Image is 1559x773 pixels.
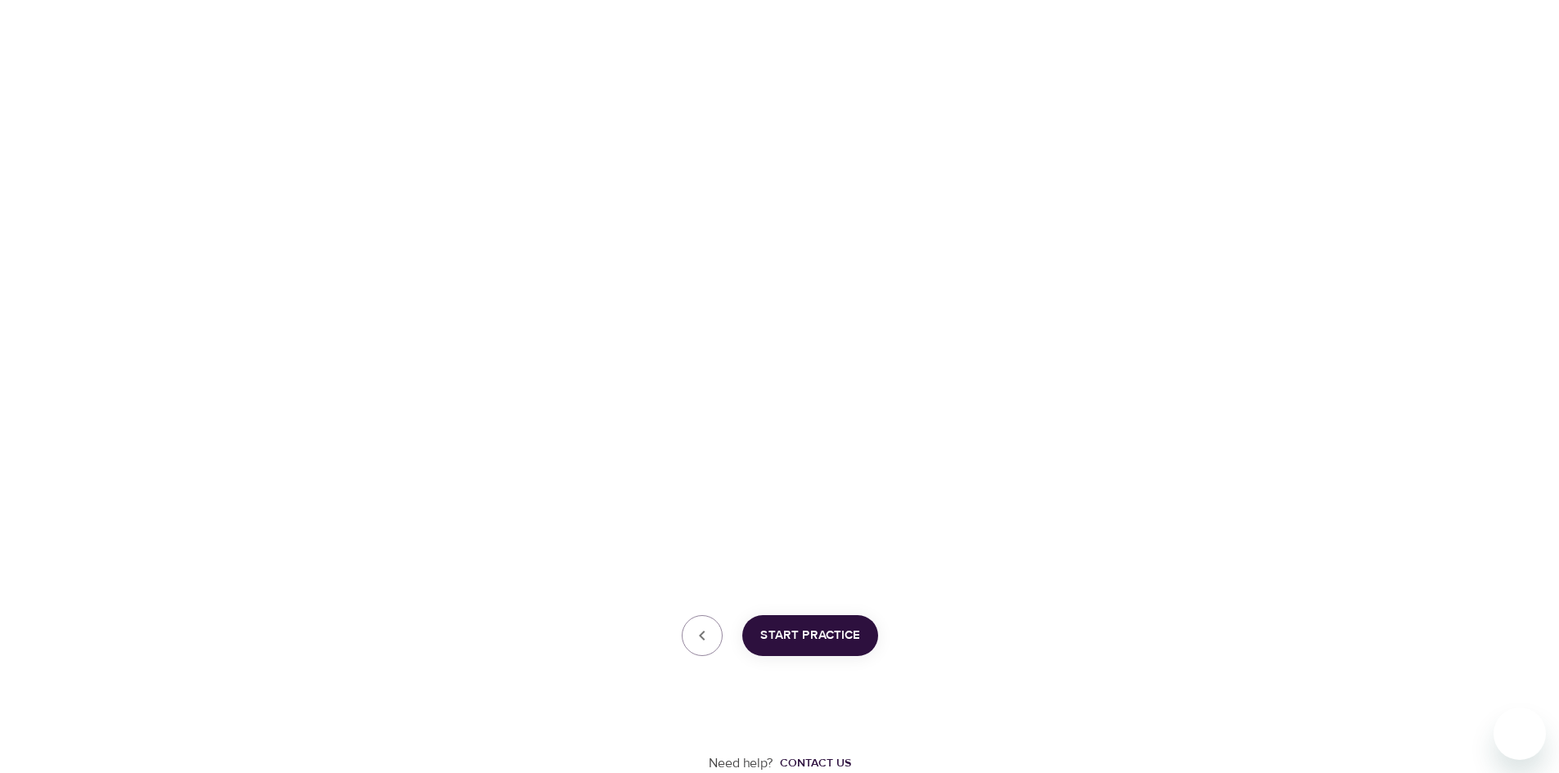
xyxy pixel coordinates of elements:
a: Contact us [773,755,851,771]
button: Start Practice [742,615,878,656]
iframe: Button to launch messaging window [1494,708,1546,760]
span: Start Practice [760,625,860,646]
div: Contact us [780,755,851,771]
p: Need help? [709,754,773,773]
